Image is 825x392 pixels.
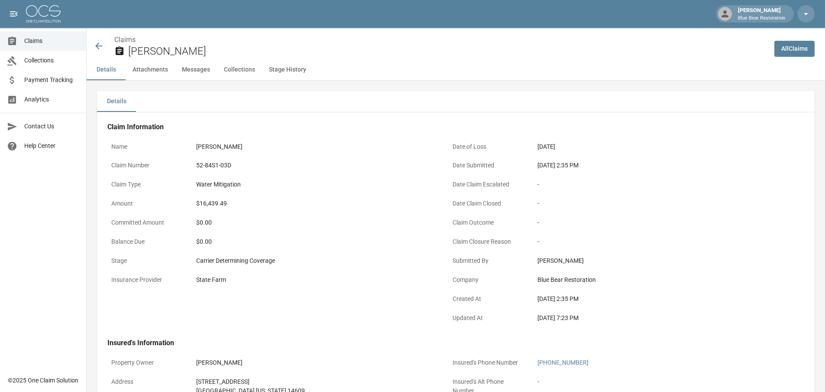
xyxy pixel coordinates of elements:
[24,36,79,46] span: Claims
[537,359,589,366] a: [PHONE_NUMBER]
[126,59,175,80] button: Attachments
[196,180,434,189] div: Water Mitigation
[196,237,434,246] div: $0.00
[107,123,780,131] h4: Claim Information
[734,6,789,22] div: [PERSON_NAME]
[537,237,776,246] div: -
[537,256,776,265] div: [PERSON_NAME]
[128,45,767,58] h2: [PERSON_NAME]
[107,176,185,193] p: Claim Type
[5,5,23,23] button: open drawer
[774,41,815,57] a: AllClaims
[449,354,527,371] p: Insured's Phone Number
[262,59,313,80] button: Stage History
[449,214,527,231] p: Claim Outcome
[175,59,217,80] button: Messages
[24,56,79,65] span: Collections
[107,233,185,250] p: Balance Due
[107,252,185,269] p: Stage
[97,91,815,112] div: details tabs
[449,233,527,250] p: Claim Closure Reason
[196,161,434,170] div: 52-84S1-03D
[449,271,527,288] p: Company
[537,314,776,323] div: [DATE] 7:23 PM
[217,59,262,80] button: Collections
[537,180,776,189] div: -
[738,15,785,22] p: Blue Bear Restoration
[114,36,136,44] a: Claims
[196,275,434,284] div: State Farm
[449,291,527,307] p: Created At
[537,275,776,284] div: Blue Bear Restoration
[107,339,780,347] h4: Insured's Information
[537,377,776,386] div: -
[449,138,527,155] p: Date of Loss
[196,218,434,227] div: $0.00
[24,95,79,104] span: Analytics
[196,142,434,151] div: [PERSON_NAME]
[107,195,185,212] p: Amount
[449,310,527,327] p: Updated At
[449,176,527,193] p: Date Claim Escalated
[107,138,185,155] p: Name
[537,294,776,304] div: [DATE] 2:35 PM
[537,218,776,227] div: -
[537,161,776,170] div: [DATE] 2:35 PM
[8,376,78,385] div: © 2025 One Claim Solution
[114,35,767,45] nav: breadcrumb
[107,214,185,231] p: Committed Amount
[87,59,126,80] button: Details
[107,271,185,288] p: Insurance Provider
[196,199,434,208] div: $16,439.49
[537,199,776,208] div: -
[107,157,185,174] p: Claim Number
[107,354,185,371] p: Property Owner
[196,256,434,265] div: Carrier Determining Coverage
[196,358,434,367] div: [PERSON_NAME]
[97,91,136,112] button: Details
[107,373,185,390] p: Address
[449,252,527,269] p: Submitted By
[196,377,434,386] div: [STREET_ADDRESS]
[87,59,825,80] div: anchor tabs
[24,122,79,131] span: Contact Us
[24,75,79,85] span: Payment Tracking
[449,157,527,174] p: Date Submitted
[537,142,776,151] div: [DATE]
[449,195,527,212] p: Date Claim Closed
[26,5,61,23] img: ocs-logo-white-transparent.png
[24,141,79,150] span: Help Center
